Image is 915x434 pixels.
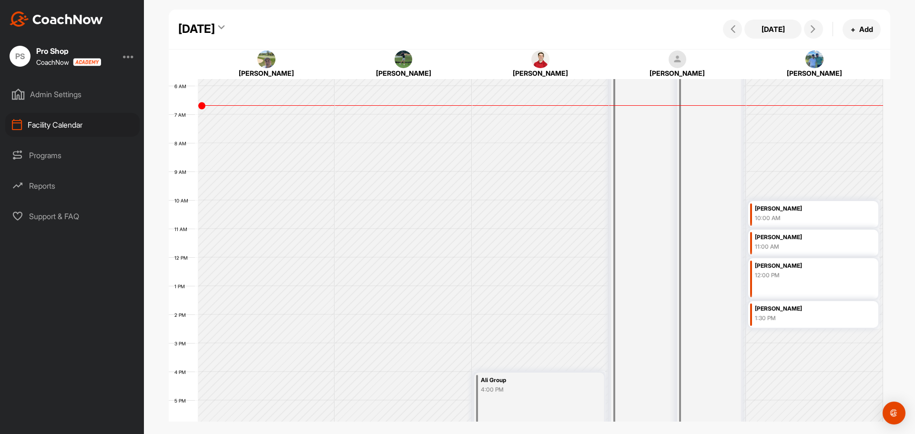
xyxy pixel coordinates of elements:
div: Ali Group [481,375,581,386]
img: CoachNow [10,11,103,27]
div: CoachNow [36,58,101,66]
img: CoachNow acadmey [73,58,101,66]
div: 10 AM [169,198,198,203]
img: square_default-ef6cabf814de5a2bf16c804365e32c732080f9872bdf737d349900a9daf73cf9.png [669,50,687,69]
button: [DATE] [744,20,802,39]
div: 11 AM [169,226,197,232]
div: 6 AM [169,83,196,89]
div: [PERSON_NAME] [755,203,856,214]
div: 4:00 PM [481,385,581,394]
div: [PERSON_NAME] [758,68,871,78]
div: Pro Shop [36,47,101,55]
div: 5 PM [169,398,195,404]
div: [DATE] [178,20,215,38]
div: 9 AM [169,169,196,175]
div: 7 AM [169,112,195,118]
div: 2 PM [169,312,195,318]
div: 10:00 AM [755,214,856,222]
div: Admin Settings [5,82,140,106]
div: [PERSON_NAME] [755,232,856,243]
div: [PERSON_NAME] [621,68,734,78]
img: square_35322a8c203840fbb0b11e7a66f8ca14.jpg [257,50,275,69]
div: [PERSON_NAME] [210,68,323,78]
div: 8 AM [169,141,196,146]
div: [PERSON_NAME] [347,68,460,78]
div: 12:00 PM [755,271,856,280]
div: Facility Calendar [5,113,140,137]
div: Programs [5,143,140,167]
div: [PERSON_NAME] [755,303,856,314]
div: 1 PM [169,283,194,289]
div: PS [10,46,30,67]
span: + [851,24,855,34]
div: 11:00 AM [755,242,856,251]
img: square_1ba95a1c99e6952c22ea10d324b08980.jpg [395,50,413,69]
div: [PERSON_NAME] [755,261,856,272]
img: square_d106af1cbb243ddbf65b256467a49084.jpg [531,50,549,69]
div: [PERSON_NAME] [484,68,597,78]
div: Reports [5,174,140,198]
div: 12 PM [169,255,197,261]
div: 4 PM [169,369,195,375]
img: square_4b407b35e989d55f3d3b224a3b9ffcf6.jpg [805,50,823,69]
div: Support & FAQ [5,204,140,228]
div: 1:30 PM [755,314,856,323]
div: Open Intercom Messenger [883,402,905,424]
div: 3 PM [169,341,195,346]
button: +Add [843,19,881,40]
